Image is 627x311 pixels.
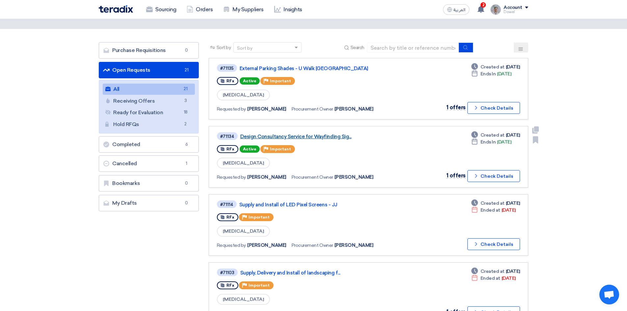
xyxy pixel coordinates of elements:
[471,70,511,77] div: [DATE]
[481,200,505,207] span: Created at
[226,79,234,83] span: RFx
[481,268,505,275] span: Created at
[446,104,466,111] span: 1 offers
[481,70,496,77] span: Ends In
[269,2,307,17] a: Insights
[240,65,404,71] a: External Parking Shades - U Walk [GEOGRAPHIC_DATA]
[467,102,520,114] button: Check Details
[226,283,234,288] span: RFx
[181,2,218,17] a: Orders
[220,66,234,70] div: #71135
[239,202,404,208] a: Supply and Install of LED Pixel Screens - JJ
[270,79,291,83] span: Important
[454,8,465,12] span: العربية
[99,136,199,153] a: Completed6
[217,90,270,100] span: [MEDICAL_DATA]
[183,141,191,148] span: 6
[471,207,516,214] div: [DATE]
[183,200,191,206] span: 0
[367,43,459,53] input: Search by title or reference number
[467,170,520,182] button: Check Details
[99,42,199,59] a: Purchase Requisitions0
[248,215,270,220] span: Important
[226,147,234,151] span: RFx
[292,174,333,181] span: Procurement Owner
[240,77,260,85] span: Active
[504,5,522,11] div: Account
[183,180,191,187] span: 0
[220,202,233,207] div: #71114
[99,155,199,172] a: Cancelled1
[334,174,374,181] span: [PERSON_NAME]
[217,294,270,305] span: [MEDICAL_DATA]
[446,172,466,179] span: 1 offers
[182,109,190,116] span: 18
[240,134,405,140] a: Design Consultancy Service for Wayfinding Sig...
[471,268,520,275] div: [DATE]
[182,121,190,128] span: 2
[218,2,269,17] a: My Suppliers
[481,2,486,8] span: 2
[103,95,195,107] a: Receiving Offers
[471,132,520,139] div: [DATE]
[99,195,199,211] a: My Drafts0
[99,62,199,78] a: Open Requests21
[103,119,195,130] a: Hold RFQs
[443,4,469,15] button: العربية
[217,242,246,249] span: Requested by
[217,106,246,113] span: Requested by
[481,64,505,70] span: Created at
[599,285,619,304] a: Open chat
[226,215,234,220] span: RFx
[247,106,286,113] span: [PERSON_NAME]
[471,200,520,207] div: [DATE]
[481,275,500,282] span: Ended at
[481,207,500,214] span: Ended at
[334,106,374,113] span: [PERSON_NAME]
[471,139,511,145] div: [DATE]
[471,275,516,282] div: [DATE]
[183,47,191,54] span: 0
[182,86,190,92] span: 21
[237,45,252,52] div: Sort by
[141,2,181,17] a: Sourcing
[217,158,270,168] span: [MEDICAL_DATA]
[481,132,505,139] span: Created at
[240,270,405,276] a: Supply, Delivery and Install of landscaping f...
[351,44,364,51] span: Search
[240,145,260,153] span: Active
[334,242,374,249] span: [PERSON_NAME]
[220,134,234,139] div: #71134
[217,174,246,181] span: Requested by
[183,160,191,167] span: 1
[99,5,133,13] img: Teradix logo
[99,175,199,192] a: Bookmarks0
[217,44,231,51] span: Sort by
[103,107,195,118] a: Ready for Evaluation
[217,226,270,237] span: [MEDICAL_DATA]
[103,84,195,95] a: All
[183,67,191,73] span: 21
[247,174,286,181] span: [PERSON_NAME]
[270,147,291,151] span: Important
[467,238,520,250] button: Check Details
[481,139,496,145] span: Ends In
[471,64,520,70] div: [DATE]
[220,271,234,275] div: #71103
[292,242,333,249] span: Procurement Owner
[248,283,270,288] span: Important
[292,106,333,113] span: Procurement Owner
[504,10,528,14] div: Dowel
[182,97,190,104] span: 3
[490,4,501,15] img: IMG_1753965247717.jpg
[247,242,286,249] span: [PERSON_NAME]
